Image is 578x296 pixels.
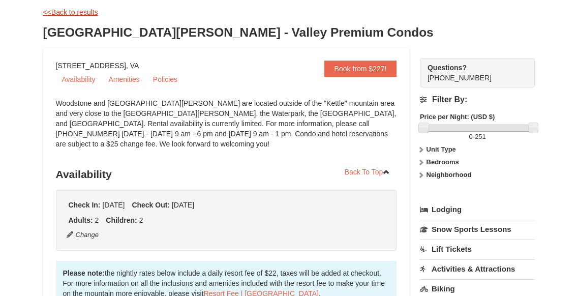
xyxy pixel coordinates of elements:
a: Amenities [102,72,145,87]
strong: Questions? [428,64,467,72]
h3: Availability [56,164,397,185]
a: Back To Top [338,164,397,180]
span: 2 [139,216,143,224]
a: Snow Sports Lessons [420,220,535,239]
a: Activities & Attractions [420,259,535,278]
strong: Unit Type [427,145,456,153]
div: Woodstone and [GEOGRAPHIC_DATA][PERSON_NAME] are located outside of the "Kettle" mountain area an... [56,98,397,159]
button: Change [66,229,100,241]
span: [DATE] [172,201,194,209]
a: <<Back to results [43,8,98,16]
span: [DATE] [102,201,125,209]
a: Book from $227! [324,61,397,77]
label: - [420,132,535,142]
span: [PHONE_NUMBER] [428,63,517,82]
span: 0 [469,133,473,140]
strong: Price per Night: (USD $) [420,113,495,121]
h4: Filter By: [420,95,535,104]
a: Policies [147,72,184,87]
span: 2 [95,216,99,224]
strong: Check In: [69,201,101,209]
span: 251 [475,133,486,140]
a: Lodging [420,200,535,219]
strong: Neighborhood [427,171,472,179]
strong: Adults: [69,216,93,224]
strong: Please note: [63,269,105,277]
h3: [GEOGRAPHIC_DATA][PERSON_NAME] - Valley Premium Condos [43,22,535,43]
strong: Children: [106,216,137,224]
a: Lift Tickets [420,240,535,258]
strong: Check Out: [132,201,170,209]
strong: Bedrooms [427,158,459,166]
a: Availability [56,72,102,87]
